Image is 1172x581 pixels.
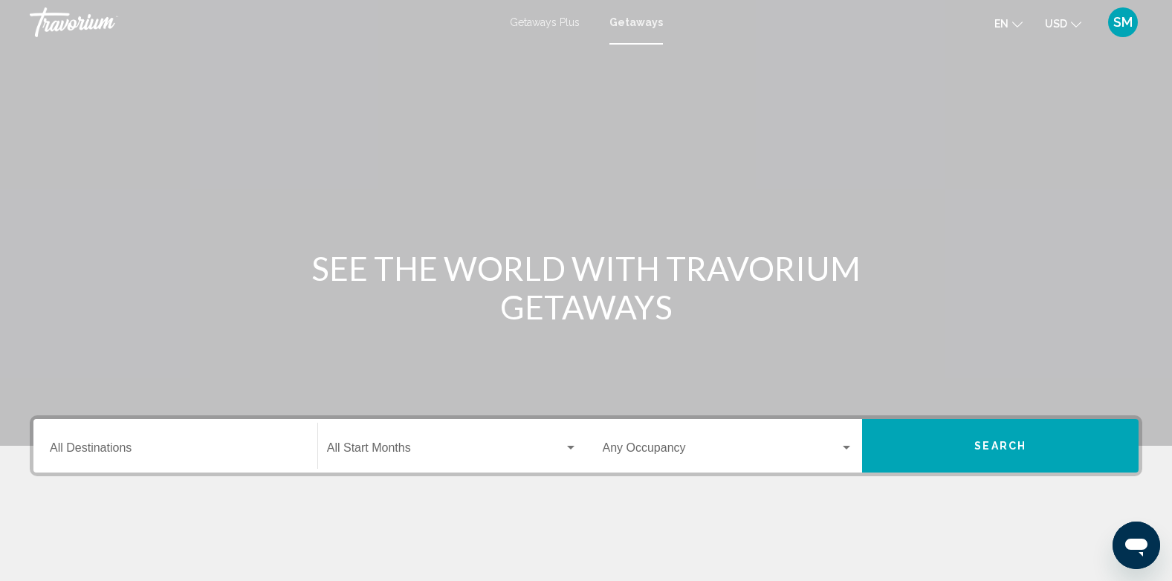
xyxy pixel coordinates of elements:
[1113,15,1133,30] span: SM
[974,441,1026,452] span: Search
[609,16,663,28] a: Getaways
[510,16,580,28] a: Getaways Plus
[1045,18,1067,30] span: USD
[308,249,865,326] h1: SEE THE WORLD WITH TRAVORIUM GETAWAYS
[862,419,1139,473] button: Search
[30,7,495,37] a: Travorium
[994,18,1008,30] span: en
[1113,522,1160,569] iframe: Button to launch messaging window
[994,13,1023,34] button: Change language
[1045,13,1081,34] button: Change currency
[33,419,1139,473] div: Search widget
[1104,7,1142,38] button: User Menu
